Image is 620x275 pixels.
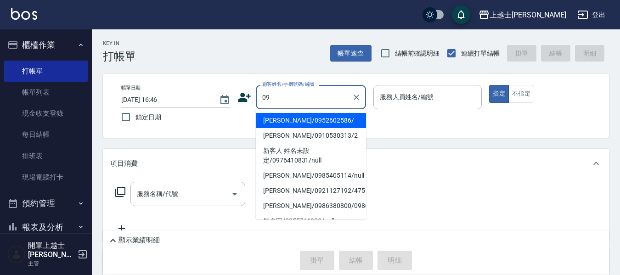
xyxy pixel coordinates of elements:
li: [PERSON_NAME]/0910530313/2 [256,128,366,143]
button: Choose date, selected date is 2025-09-05 [214,89,236,111]
h2: Key In [103,40,136,46]
a: 每日結帳 [4,124,88,145]
li: 新客人 姓名未設定/0976410831/null [256,143,366,168]
div: 上越士[PERSON_NAME] [490,9,566,21]
p: 顯示業績明細 [118,236,160,245]
button: Open [227,187,242,202]
button: Clear [350,91,363,104]
button: save [452,6,470,24]
button: 登出 [574,6,609,23]
button: 上越士[PERSON_NAME] [475,6,570,24]
h5: 開單上越士[PERSON_NAME] [28,241,75,259]
input: YYYY/MM/DD hh:mm [121,92,210,107]
div: 項目消費 [103,149,609,178]
button: 不指定 [508,85,534,103]
button: 櫃檯作業 [4,33,88,57]
li: [PERSON_NAME]/0952602586/ [256,113,366,128]
li: [PERSON_NAME]/0985405114/null [256,168,366,183]
a: 現場電腦打卡 [4,167,88,188]
a: 打帳單 [4,61,88,82]
span: 鎖定日期 [135,112,161,122]
img: Logo [11,8,37,20]
label: 帳單日期 [121,84,141,91]
a: 帳單列表 [4,82,88,103]
span: 連續打單結帳 [461,49,500,58]
li: [PERSON_NAME]/0921127192/4751 [256,183,366,198]
img: Person [7,245,26,264]
button: 帳單速查 [330,45,372,62]
h3: 打帳單 [103,50,136,63]
li: [PERSON_NAME]/0986380800/0986380800 [256,198,366,213]
a: 排班表 [4,146,88,167]
label: 顧客姓名/手機號碼/編號 [262,81,315,88]
a: 現金收支登錄 [4,103,88,124]
p: 主管 [28,259,75,268]
button: 指定 [489,85,509,103]
button: 預約管理 [4,191,88,215]
li: 無名字/0955761033/null [256,213,366,229]
button: 報表及分析 [4,215,88,239]
span: 結帳前確認明細 [395,49,440,58]
p: 項目消費 [110,159,138,168]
